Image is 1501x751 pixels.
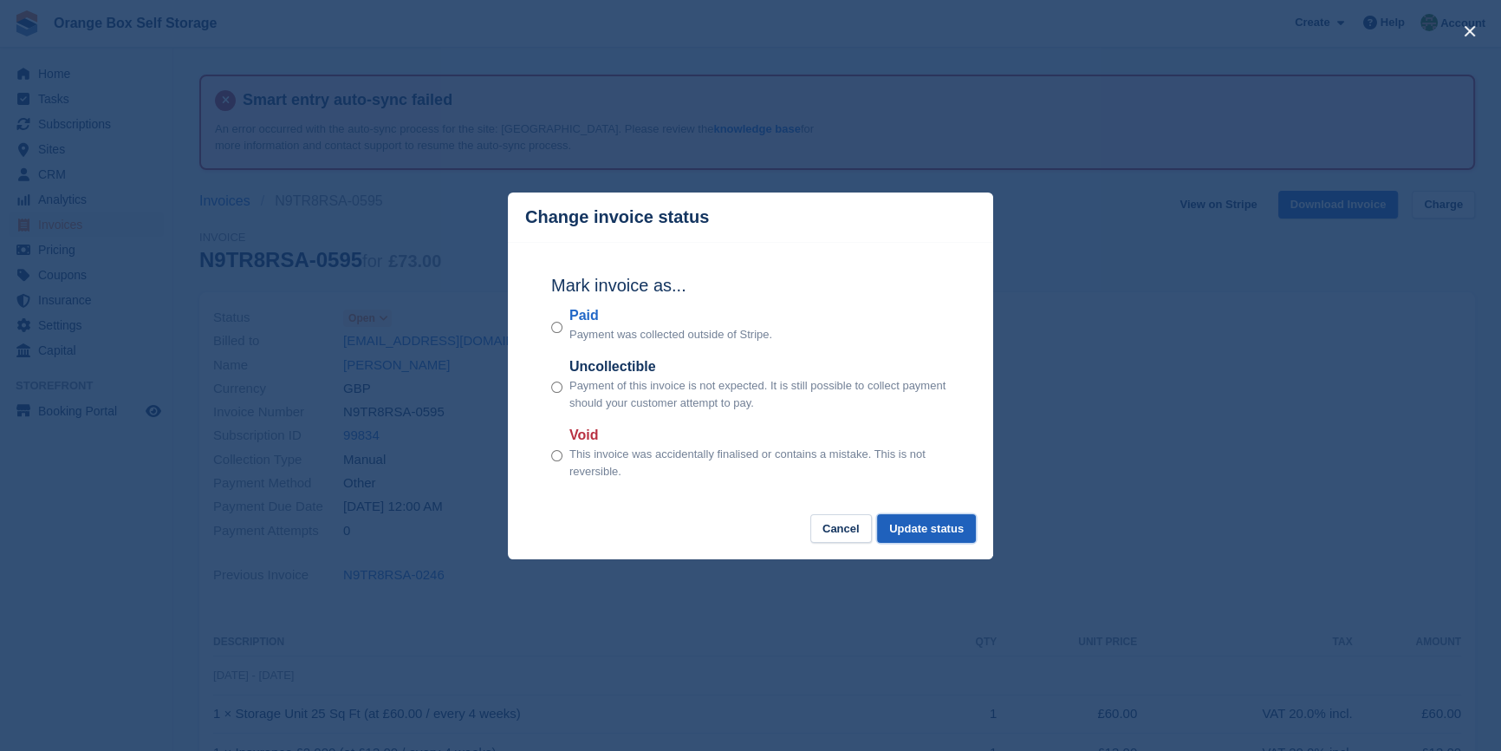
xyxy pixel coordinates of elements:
[569,425,950,446] label: Void
[569,356,950,377] label: Uncollectible
[569,446,950,480] p: This invoice was accidentally finalised or contains a mistake. This is not reversible.
[551,272,950,298] h2: Mark invoice as...
[569,377,950,411] p: Payment of this invoice is not expected. It is still possible to collect payment should your cust...
[1456,17,1484,45] button: close
[569,305,772,326] label: Paid
[525,207,709,227] p: Change invoice status
[877,514,976,543] button: Update status
[810,514,872,543] button: Cancel
[569,326,772,343] p: Payment was collected outside of Stripe.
